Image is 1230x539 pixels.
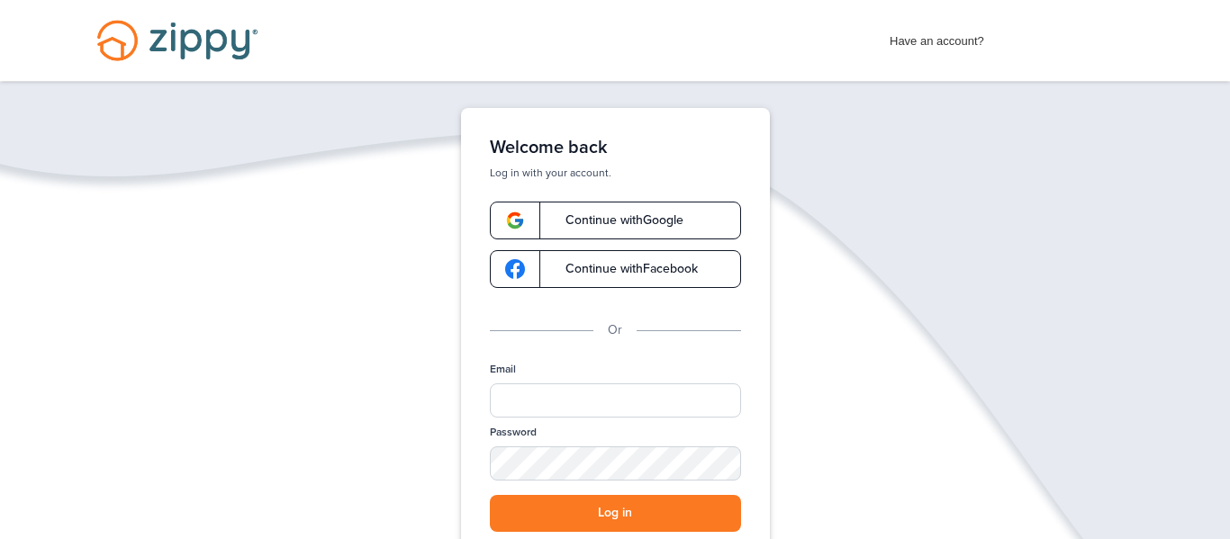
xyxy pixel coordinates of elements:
[490,137,741,158] h1: Welcome back
[490,166,741,180] p: Log in with your account.
[490,446,741,481] input: Password
[490,362,516,377] label: Email
[490,495,741,532] button: Log in
[608,320,622,340] p: Or
[490,425,537,440] label: Password
[547,214,683,227] span: Continue with Google
[505,211,525,230] img: google-logo
[490,383,741,418] input: Email
[490,202,741,239] a: google-logoContinue withGoogle
[490,250,741,288] a: google-logoContinue withFacebook
[547,263,698,275] span: Continue with Facebook
[890,22,984,51] span: Have an account?
[505,259,525,279] img: google-logo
